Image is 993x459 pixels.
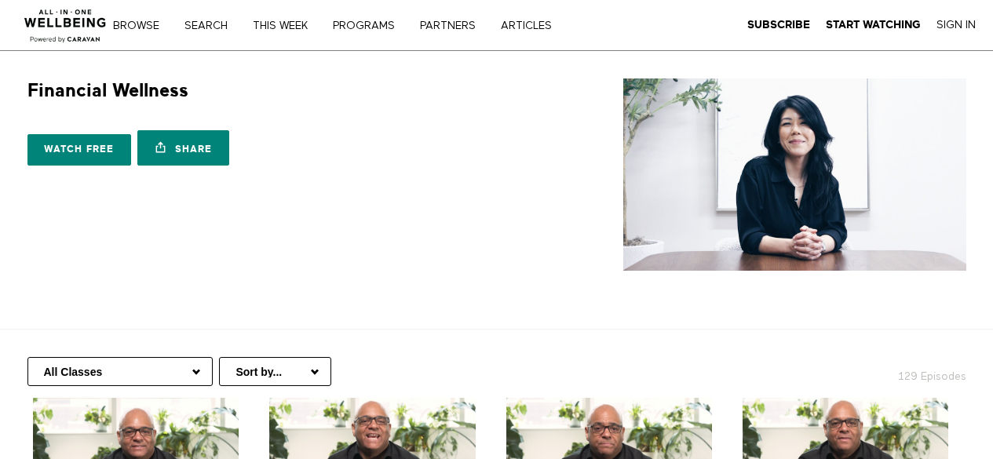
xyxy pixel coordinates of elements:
a: PARTNERS [414,20,492,31]
nav: Primary [124,17,584,33]
a: PROGRAMS [327,20,411,31]
a: Watch free [27,134,131,166]
a: Sign In [936,18,976,32]
a: Subscribe [747,18,810,32]
a: Browse [108,20,176,31]
a: Start Watching [826,18,921,32]
a: Search [179,20,244,31]
h2: 129 Episodes [805,357,976,384]
strong: Start Watching [826,19,921,31]
a: Share [137,130,228,166]
h1: Financial Wellness [27,78,188,103]
a: THIS WEEK [247,20,324,31]
img: Financial Wellness [623,78,966,271]
strong: Subscribe [747,19,810,31]
a: ARTICLES [495,20,568,31]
